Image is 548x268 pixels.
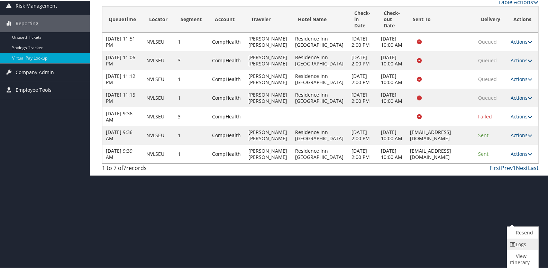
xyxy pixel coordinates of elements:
[102,144,143,163] td: [DATE] 9:39 AM
[377,69,407,88] td: [DATE] 10:00 AM
[143,6,174,32] th: Locator: activate to sort column ascending
[102,107,143,125] td: [DATE] 9:36 AM
[143,107,174,125] td: NVLSEU
[511,56,532,63] a: Actions
[407,6,475,32] th: Sent To: activate to sort column ascending
[102,69,143,88] td: [DATE] 11:12 PM
[209,32,245,51] td: CompHealth
[377,6,407,32] th: Check-out Date: activate to sort column ascending
[348,88,377,107] td: [DATE] 2:00 PM
[511,38,532,44] a: Actions
[511,131,532,138] a: Actions
[245,88,292,107] td: [PERSON_NAME] [PERSON_NAME]
[245,125,292,144] td: [PERSON_NAME] [PERSON_NAME]
[174,51,209,69] td: 3
[16,14,38,32] span: Reporting
[377,51,407,69] td: [DATE] 10:00 AM
[348,69,377,88] td: [DATE] 2:00 PM
[174,144,209,163] td: 1
[475,6,507,32] th: Delivery: activate to sort column ascending
[292,144,348,163] td: Residence Inn [GEOGRAPHIC_DATA]
[245,144,292,163] td: [PERSON_NAME] [PERSON_NAME]
[16,81,52,98] span: Employee Tools
[143,69,174,88] td: NVLSEU
[245,32,292,51] td: [PERSON_NAME] [PERSON_NAME]
[407,144,475,163] td: [EMAIL_ADDRESS][DOMAIN_NAME]
[348,51,377,69] td: [DATE] 2:00 PM
[377,88,407,107] td: [DATE] 10:00 AM
[511,113,532,119] a: Actions
[123,163,126,171] span: 7
[377,125,407,144] td: [DATE] 10:00 AM
[174,88,209,107] td: 1
[143,32,174,51] td: NVLSEU
[478,150,488,157] span: Sent
[102,125,143,144] td: [DATE] 9:36 AM
[143,51,174,69] td: NVLSEU
[348,32,377,51] td: [DATE] 2:00 PM
[245,69,292,88] td: [PERSON_NAME] [PERSON_NAME]
[174,6,209,32] th: Segment: activate to sort column ascending
[292,88,348,107] td: Residence Inn [GEOGRAPHIC_DATA]
[478,113,492,119] span: Failed
[478,38,497,44] span: Queued
[507,6,538,32] th: Actions
[507,250,537,268] a: View Itinerary
[292,32,348,51] td: Residence Inn [GEOGRAPHIC_DATA]
[348,6,377,32] th: Check-in Date: activate to sort column ascending
[102,163,203,175] div: 1 to 7 of records
[507,226,537,238] a: Resend
[245,6,292,32] th: Traveler: activate to sort column ascending
[174,32,209,51] td: 1
[478,75,497,82] span: Queued
[209,144,245,163] td: CompHealth
[143,125,174,144] td: NVLSEU
[209,125,245,144] td: CompHealth
[292,51,348,69] td: Residence Inn [GEOGRAPHIC_DATA]
[516,163,528,171] a: Next
[348,144,377,163] td: [DATE] 2:00 PM
[102,51,143,69] td: [DATE] 11:06 PM
[511,94,532,100] a: Actions
[209,69,245,88] td: CompHealth
[245,51,292,69] td: [PERSON_NAME] [PERSON_NAME]
[292,69,348,88] td: Residence Inn [GEOGRAPHIC_DATA]
[102,32,143,51] td: [DATE] 11:51 PM
[501,163,513,171] a: Prev
[513,163,516,171] a: 1
[377,144,407,163] td: [DATE] 10:00 AM
[478,131,488,138] span: Sent
[507,238,537,250] a: Logs
[478,56,497,63] span: Queued
[102,6,143,32] th: QueueTime: activate to sort column ascending
[143,88,174,107] td: NVLSEU
[209,6,245,32] th: Account: activate to sort column ascending
[16,63,54,80] span: Company Admin
[174,107,209,125] td: 3
[174,125,209,144] td: 1
[478,94,497,100] span: Queued
[174,69,209,88] td: 1
[292,6,348,32] th: Hotel Name: activate to sort column ascending
[511,75,532,82] a: Actions
[209,88,245,107] td: CompHealth
[209,107,245,125] td: CompHealth
[407,125,475,144] td: [EMAIL_ADDRESS][DOMAIN_NAME]
[511,150,532,157] a: Actions
[490,163,501,171] a: First
[102,88,143,107] td: [DATE] 11:15 PM
[292,125,348,144] td: Residence Inn [GEOGRAPHIC_DATA]
[209,51,245,69] td: CompHealth
[348,125,377,144] td: [DATE] 2:00 PM
[528,163,539,171] a: Last
[143,144,174,163] td: NVLSEU
[377,32,407,51] td: [DATE] 10:00 AM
